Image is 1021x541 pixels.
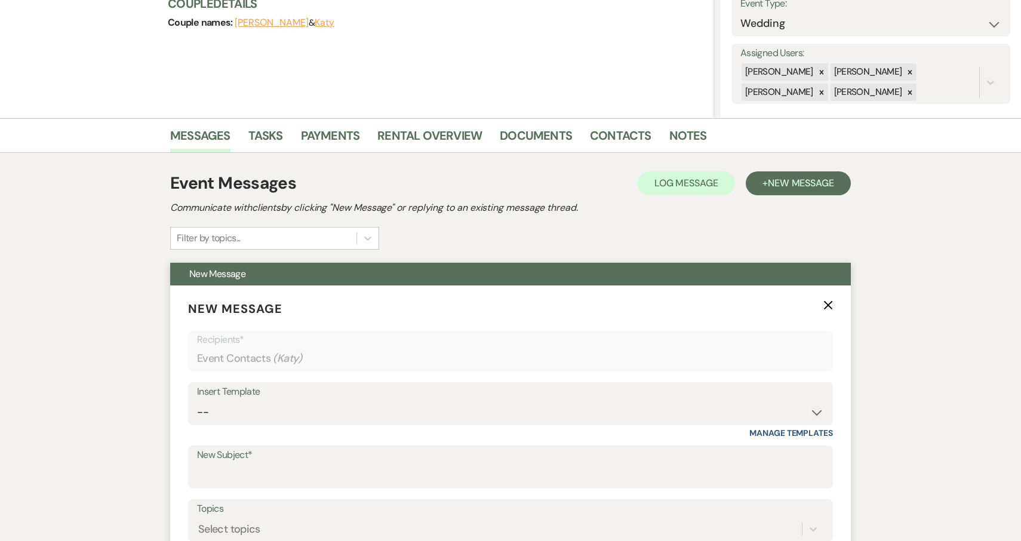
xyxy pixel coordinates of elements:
button: +New Message [746,171,851,195]
label: New Subject* [197,447,824,464]
h2: Communicate with clients by clicking "New Message" or replying to an existing message thread. [170,201,851,215]
div: Filter by topics... [177,231,241,245]
button: [PERSON_NAME] [235,18,309,27]
a: Manage Templates [749,428,833,438]
span: Log Message [654,177,718,189]
span: New Message [768,177,834,189]
span: ( Katy ) [273,351,303,367]
div: Insert Template [197,383,824,401]
a: Payments [301,126,360,152]
div: [PERSON_NAME] [831,63,904,81]
div: [PERSON_NAME] [742,63,815,81]
button: Katy [315,18,334,27]
label: Topics [197,500,824,518]
div: [PERSON_NAME] [742,84,815,101]
div: Event Contacts [197,347,824,370]
h1: Event Messages [170,171,296,196]
a: Rental Overview [377,126,482,152]
div: Select topics [198,521,260,537]
label: Assigned Users: [740,45,1001,62]
a: Messages [170,126,230,152]
div: [PERSON_NAME] [831,84,904,101]
span: & [235,17,334,29]
button: Log Message [638,171,735,195]
a: Notes [669,126,707,152]
span: New Message [189,268,245,280]
span: New Message [188,301,282,316]
a: Tasks [248,126,283,152]
p: Recipients* [197,332,824,348]
a: Documents [500,126,572,152]
a: Contacts [590,126,651,152]
span: Couple names: [168,16,235,29]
